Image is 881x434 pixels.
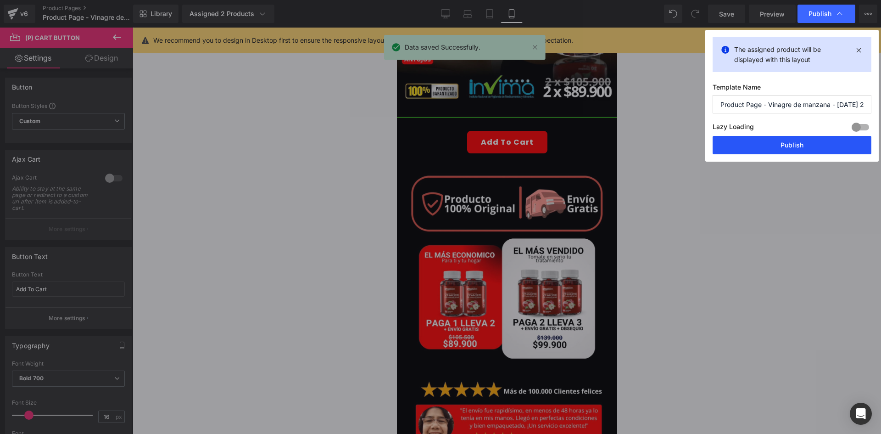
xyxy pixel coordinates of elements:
button: Publish [713,136,871,154]
p: The assigned product will be displayed with this layout [734,45,850,65]
span: Add To Cart [84,109,137,120]
label: Lazy Loading [713,121,754,136]
div: Open Intercom Messenger [850,403,872,425]
span: Publish [809,10,831,18]
label: Template Name [713,83,871,95]
button: Add To Cart [70,103,151,126]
